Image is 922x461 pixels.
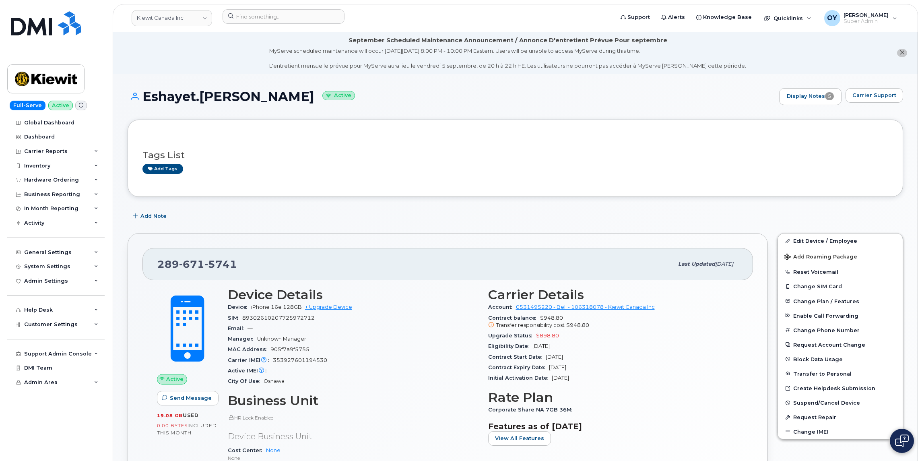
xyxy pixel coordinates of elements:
span: Change Plan / Features [793,298,859,304]
span: View All Features [495,434,544,442]
span: Transfer responsibility cost [496,322,565,328]
span: — [270,368,276,374]
h3: Tags List [142,150,888,160]
span: Carrier IMEI [228,357,273,363]
span: Add Roaming Package [784,254,857,261]
img: Open chat [895,434,909,447]
span: Corporate Share NA 7GB 36M [488,407,576,413]
span: SIM [228,315,242,321]
span: 89302610207725972712 [242,315,315,321]
button: View All Features [488,431,551,446]
span: Last updated [678,261,715,267]
a: Create Helpdesk Submission [778,381,903,395]
span: Initial Activation Date [488,375,552,381]
span: $948.80 [566,322,589,328]
a: Edit Device / Employee [778,234,903,248]
button: Add Roaming Package [778,248,903,265]
span: Unknown Manager [257,336,306,342]
button: Send Message [157,391,219,405]
span: 5741 [204,258,237,270]
span: 353927601194530 [273,357,327,363]
a: 0531495220 - Bell - 106318078 - Kiewit Canada Inc [516,304,655,310]
button: Change Plan / Features [778,294,903,308]
button: Change SIM Card [778,279,903,294]
button: Request Repair [778,410,903,424]
span: 289 [157,258,237,270]
span: Account [488,304,516,310]
div: September Scheduled Maintenance Announcement / Annonce D'entretient Prévue Pour septembre [349,36,667,45]
span: Upgrade Status [488,333,536,339]
span: $898.80 [536,333,559,339]
p: Device Business Unit [228,431,479,442]
button: Add Note [128,209,173,223]
a: None [266,447,281,453]
h1: Eshayet.[PERSON_NAME] [128,89,775,103]
span: [DATE] [546,354,563,360]
span: City Of Use [228,378,264,384]
span: Active IMEI [228,368,270,374]
button: Reset Voicemail [778,265,903,279]
span: Eligibility Date [488,343,532,349]
span: [DATE] [552,375,569,381]
p: HR Lock Enabled [228,414,479,421]
button: Carrier Support [846,88,903,103]
span: Cost Center [228,447,266,453]
span: Active [166,375,184,383]
a: Display Notes5 [779,88,842,105]
button: Request Account Change [778,337,903,352]
h3: Business Unit [228,393,479,408]
span: Oshawa [264,378,285,384]
h3: Carrier Details [488,287,739,302]
span: [DATE] [549,364,566,370]
span: Carrier Support [852,91,896,99]
h3: Features as of [DATE] [488,422,739,431]
button: Change Phone Number [778,323,903,337]
span: 19.08 GB [157,413,183,418]
span: iPhone 16e 128GB [251,304,302,310]
span: [DATE] [715,261,733,267]
span: Add Note [140,212,167,220]
span: Enable Call Forwarding [793,312,858,318]
span: Device [228,304,251,310]
button: Enable Call Forwarding [778,308,903,323]
small: Active [322,91,355,100]
button: Change IMEI [778,424,903,439]
span: 0.00 Bytes [157,423,188,428]
h3: Device Details [228,287,479,302]
button: Transfer to Personal [778,366,903,381]
span: 5 [825,92,834,100]
a: + Upgrade Device [305,304,352,310]
span: — [248,325,253,331]
span: Contract Start Date [488,354,546,360]
a: Add tags [142,164,183,174]
button: Suspend/Cancel Device [778,395,903,410]
button: close notification [897,49,907,57]
span: MAC Address [228,346,270,352]
span: Manager [228,336,257,342]
span: 905f7a9f5755 [270,346,309,352]
span: [DATE] [532,343,550,349]
span: 671 [179,258,204,270]
h3: Rate Plan [488,390,739,405]
span: Send Message [170,394,212,402]
span: Contract Expiry Date [488,364,549,370]
button: Block Data Usage [778,352,903,366]
span: Suspend/Cancel Device [793,400,860,406]
div: MyServe scheduled maintenance will occur [DATE][DATE] 8:00 PM - 10:00 PM Eastern. Users will be u... [269,47,746,70]
span: used [183,412,199,418]
span: Contract balance [488,315,540,321]
span: Email [228,325,248,331]
span: $948.80 [488,315,739,329]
